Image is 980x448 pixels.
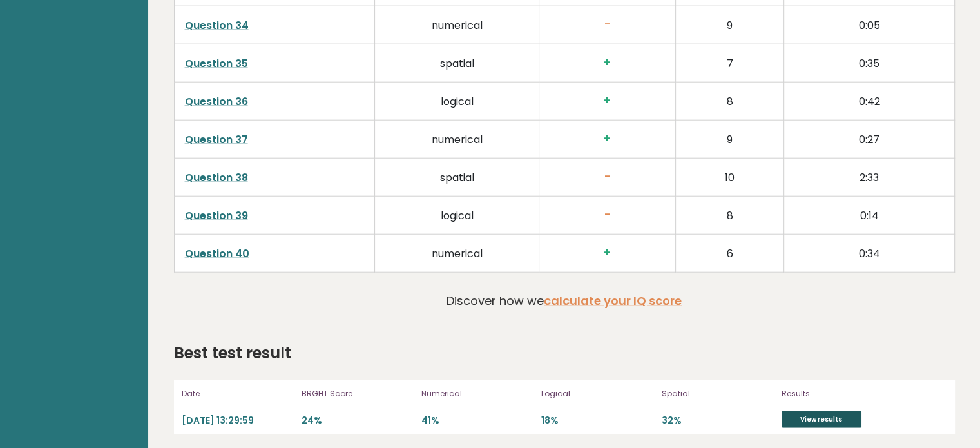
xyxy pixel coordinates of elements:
[675,235,783,273] td: 6
[550,170,665,184] h3: -
[675,159,783,197] td: 10
[185,56,248,71] a: Question 35
[144,76,213,84] div: Keywords by Traffic
[662,414,774,427] p: 32%
[541,388,653,400] p: Logical
[784,159,954,197] td: 2:33
[185,246,249,261] a: Question 40
[182,414,294,427] p: [DATE] 13:29:59
[541,414,653,427] p: 18%
[675,121,783,159] td: 9
[675,197,783,235] td: 8
[182,388,294,400] p: Date
[185,208,248,223] a: Question 39
[784,235,954,273] td: 0:34
[185,18,249,33] a: Question 34
[784,83,954,121] td: 0:42
[550,132,665,146] h3: +
[21,21,31,31] img: logo_orange.svg
[185,94,248,109] a: Question 36
[544,293,682,309] a: calculate your IQ score
[782,411,861,428] a: View results
[34,34,142,44] div: Domain: [DOMAIN_NAME]
[675,6,783,44] td: 9
[375,197,539,235] td: logical
[36,21,63,31] div: v 4.0.25
[550,246,665,260] h3: +
[375,159,539,197] td: spatial
[185,132,248,147] a: Question 37
[421,388,533,400] p: Numerical
[550,18,665,32] h3: -
[675,83,783,121] td: 8
[174,342,291,365] h2: Best test result
[782,388,917,400] p: Results
[130,75,140,85] img: tab_keywords_by_traffic_grey.svg
[550,94,665,108] h3: +
[52,76,115,84] div: Domain Overview
[375,6,539,44] td: numerical
[550,56,665,70] h3: +
[375,44,539,83] td: spatial
[37,75,48,85] img: tab_domain_overview_orange.svg
[675,44,783,83] td: 7
[784,121,954,159] td: 0:27
[421,414,533,427] p: 41%
[784,197,954,235] td: 0:14
[302,414,414,427] p: 24%
[375,83,539,121] td: logical
[784,6,954,44] td: 0:05
[784,44,954,83] td: 0:35
[21,34,31,44] img: website_grey.svg
[185,170,248,185] a: Question 38
[447,292,682,309] p: Discover how we
[302,388,414,400] p: BRGHT Score
[662,388,774,400] p: Spatial
[550,208,665,222] h3: -
[375,121,539,159] td: numerical
[375,235,539,273] td: numerical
